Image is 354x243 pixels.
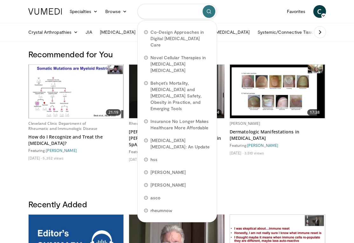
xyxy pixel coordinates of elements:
a: [PERSON_NAME] [46,148,77,153]
div: Featuring: [129,149,225,154]
li: [DATE] [28,155,42,161]
a: Crystal Arthropathies [24,26,82,39]
a: C [313,5,326,18]
a: How do I Recognize and Treat the [MEDICAL_DATA]? [28,134,124,147]
h3: Recently Added [28,199,326,209]
span: Insurance No Longer Makes Healthcare More Affordable [150,118,210,131]
span: [PERSON_NAME] [150,169,186,175]
span: Co-Design Approaches in Digital [MEDICAL_DATA] Care [150,29,210,48]
span: 17:38 [307,109,323,116]
a: [MEDICAL_DATA] [211,26,254,39]
li: [DATE] [230,150,243,155]
div: Featuring: [230,143,325,148]
span: hss [150,156,157,163]
a: [PERSON_NAME] [230,121,260,126]
li: 3,510 views [244,150,264,155]
a: [PERSON_NAME] Breakthrough and [PERSON_NAME] Advances: What’s New in SpA, PsA Prevention, and RA ... [129,129,225,148]
h3: Recommended for You [28,49,326,59]
span: [PERSON_NAME] [150,182,186,188]
a: [MEDICAL_DATA] [96,26,139,39]
a: Favorites [283,5,309,18]
input: Search topics, interventions [137,4,217,19]
img: 2d172f65-fcdc-4395-88c0-f2bd10ea4a98.620x360_q85_upscale.jpg [29,65,123,118]
a: Systemic/Connective Tissue Disease [254,26,344,39]
span: Novel Cellular Therapies in [MEDICAL_DATA] [MEDICAL_DATA] [150,54,210,74]
span: [MEDICAL_DATA] [MEDICAL_DATA]: An Update [150,137,210,150]
a: 17:38 [230,65,325,118]
span: 21:19 [106,109,121,116]
span: asco [150,195,161,201]
a: Browse [101,5,131,18]
a: Specialties [66,5,102,18]
img: b280b8c1-5091-4ba6-8a84-62429c1470d7.620x360_q85_upscale.jpg [230,65,325,118]
li: 5,352 views [43,155,64,161]
a: JIA [82,26,96,39]
a: Dermatologic Manifestations in [MEDICAL_DATA] [230,129,325,141]
a: RheumNow [129,121,151,126]
a: 23:44 [129,65,224,118]
li: [DATE] [129,157,142,162]
span: Behçet’s Mortality, [MEDICAL_DATA] and [MEDICAL_DATA] Safety, Obesity in Practice, and Emerging T... [150,80,210,112]
img: VuMedi Logo [28,8,62,15]
a: Cleveland Clinic Department of Rheumatic and Immunologic Disease [28,121,98,131]
a: 21:19 [29,65,124,118]
div: Featuring: [28,148,124,153]
span: rheumnow [150,207,172,214]
a: [PERSON_NAME] [247,143,278,147]
img: 5a27bd8b-645f-4486-b166-3110322240fa.620x360_q85_upscale.jpg [129,65,224,118]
